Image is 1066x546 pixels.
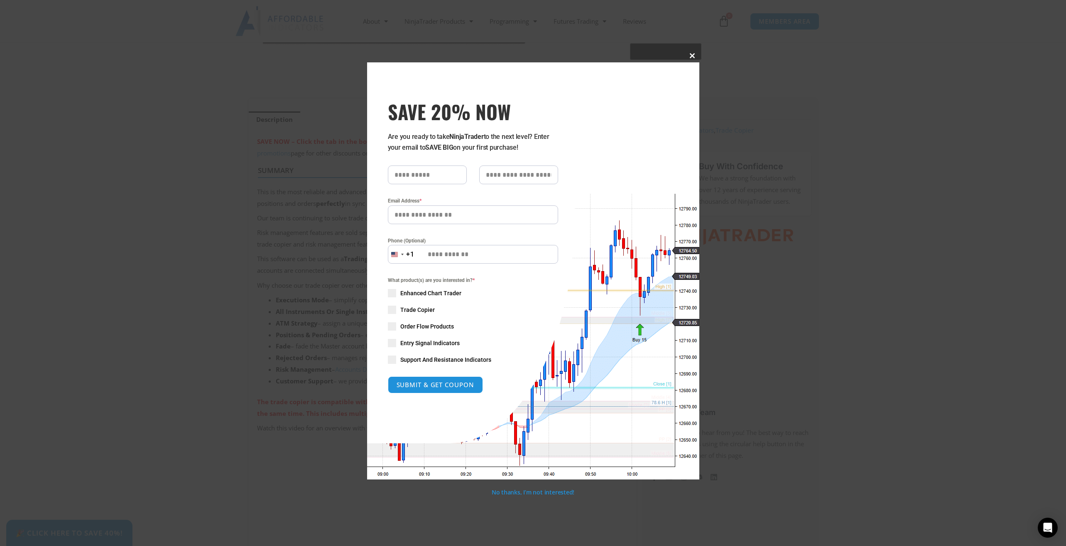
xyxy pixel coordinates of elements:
button: SUBMIT & GET COUPON [388,376,483,393]
div: +1 [406,249,414,260]
label: Entry Signal Indicators [388,339,558,347]
span: Trade Copier [400,306,435,314]
span: Entry Signal Indicators [400,339,460,347]
button: Selected country [388,245,414,264]
span: Order Flow Products [400,322,454,331]
label: Order Flow Products [388,322,558,331]
span: What product(s) are you interested in? [388,276,558,284]
span: Enhanced Chart Trader [400,289,461,297]
span: SAVE 20% NOW [388,100,558,123]
p: Are you ready to take to the next level? Enter your email to on your first purchase! [388,131,558,153]
label: Email Address [388,197,558,205]
span: Support And Resistance Indicators [400,356,491,364]
label: Trade Copier [388,306,558,314]
a: No thanks, I’m not interested! [492,488,574,496]
label: Support And Resistance Indicators [388,356,558,364]
strong: NinjaTrader [449,133,483,141]
div: Open Intercom Messenger [1038,518,1058,538]
strong: SAVE BIG [425,143,453,151]
label: Enhanced Chart Trader [388,289,558,297]
label: Phone (Optional) [388,237,558,245]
